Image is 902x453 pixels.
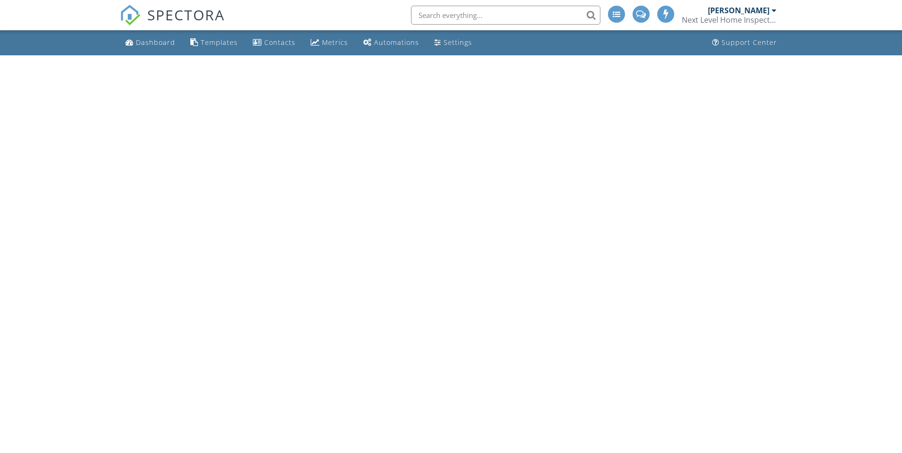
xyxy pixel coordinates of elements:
div: Contacts [264,38,295,47]
img: The Best Home Inspection Software - Spectora [120,5,141,26]
div: [PERSON_NAME] [708,6,769,15]
a: Settings [430,34,476,52]
a: Metrics [307,34,352,52]
div: Next Level Home Inspections [682,15,777,25]
div: Settings [444,38,472,47]
div: Metrics [322,38,348,47]
div: Templates [201,38,238,47]
a: Support Center [708,34,781,52]
div: Dashboard [136,38,175,47]
a: Automations (Advanced) [359,34,423,52]
div: Automations [374,38,419,47]
a: Dashboard [122,34,179,52]
input: Search everything... [411,6,600,25]
span: SPECTORA [147,5,225,25]
div: Support Center [722,38,777,47]
a: Contacts [249,34,299,52]
a: SPECTORA [120,13,225,33]
a: Templates [187,34,241,52]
